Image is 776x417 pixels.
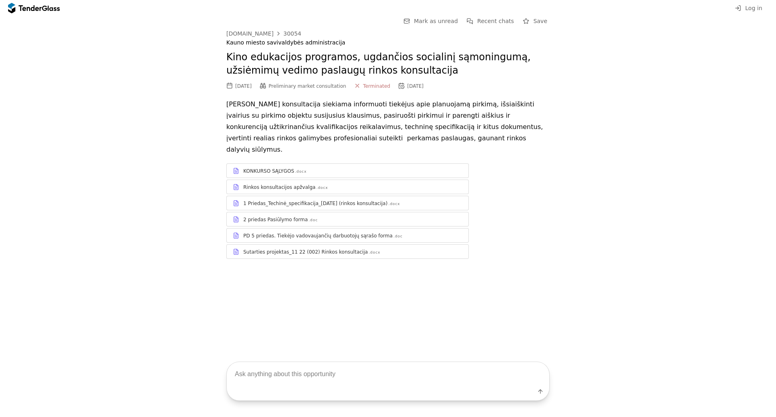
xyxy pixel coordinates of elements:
div: 1 Priedas_Techinė_specifikacija_[DATE] (rinkos konsultacija) [243,200,388,207]
span: Preliminary market consultation [269,83,346,89]
span: Recent chats [477,18,514,24]
div: 30054 [283,31,302,36]
div: [DATE] [407,83,424,89]
div: Kauno miesto savivaldybės administracija [226,39,550,46]
a: [DOMAIN_NAME]30054 [226,30,302,37]
button: Save [521,16,550,26]
h2: Kino edukacijos programos, ugdančios socialinį sąmoningumą, užsiėmimų vedimo paslaugų rinkos kons... [226,51,550,78]
a: Rinkos konsultacijos apžvalga.docx [226,180,469,194]
div: .docx [316,185,328,191]
a: 1 Priedas_Techinė_specifikacija_[DATE] (rinkos konsultacija).docx [226,196,469,210]
div: .docx [388,201,400,207]
button: Recent chats [464,16,517,26]
div: .docx [295,169,307,174]
a: Sutarties projektas_11 22 (002) Rinkos konsultacija.docx [226,244,469,259]
button: Log in [732,3,765,13]
button: Mark as unread [401,16,460,26]
span: Log in [745,5,762,11]
div: KONKURSO SĄLYGOS [243,168,294,174]
a: KONKURSO SĄLYGOS.docx [226,163,469,178]
span: Mark as unread [414,18,458,24]
span: Save [533,18,547,24]
div: Rinkos konsultacijos apžvalga [243,184,316,191]
span: Terminated [363,83,390,89]
p: [PERSON_NAME] konsultacija siekiama informuoti tiekėjus apie planuojamą pirkimą, išsiaiškinti įva... [226,99,550,155]
a: 2 priedas Pasiūlymo forma.doc [226,212,469,226]
a: PD 5 priedas. Tiekėjo vadovaujančių darbuotojų sąrašo forma.doc [226,228,469,243]
div: 2 priedas Pasiūlymo forma [243,216,308,223]
div: Sutarties projektas_11 22 (002) Rinkos konsultacija [243,249,368,255]
div: .doc [309,218,318,223]
div: PD 5 priedas. Tiekėjo vadovaujančių darbuotojų sąrašo forma [243,233,392,239]
div: [DATE] [235,83,252,89]
div: .doc [393,234,403,239]
div: .docx [369,250,380,255]
div: [DOMAIN_NAME] [226,31,274,36]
